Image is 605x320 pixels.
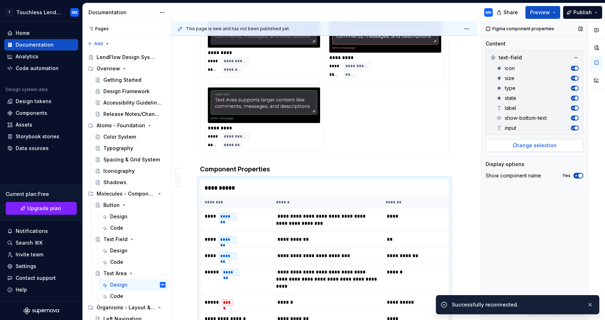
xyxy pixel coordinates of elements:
a: LendFlow Design System [85,52,168,63]
div: Color System [103,133,136,140]
a: Design [99,245,168,256]
span: size [505,75,514,82]
div: LendFlow Design System [97,54,155,61]
a: Iconography [92,165,168,177]
svg: Supernova Logo [23,307,59,314]
div: Design [110,247,128,254]
div: Show component name [486,172,541,179]
button: Contact support [4,272,78,284]
div: Molecules - Components [85,188,168,199]
button: Add [85,39,112,49]
div: Shadows [103,179,126,186]
a: Getting Started [92,74,168,86]
div: Molecules - Components [97,190,155,197]
a: Spacing & Grid System [92,154,168,165]
div: MK [486,10,492,15]
div: Notifications [16,228,48,235]
div: Pages [85,26,109,32]
div: MK [161,281,165,288]
span: label [505,105,516,112]
a: Button [92,199,168,211]
a: Text Field [92,234,168,245]
div: Overview [85,63,168,74]
div: Code automation [16,65,59,72]
a: Color System [92,131,168,143]
a: Components [4,107,78,119]
button: Search ⌘K [4,237,78,249]
a: Design [99,211,168,222]
a: Documentation [4,39,78,50]
a: Release Notes/Change Log [92,108,168,120]
a: Settings [4,261,78,272]
div: Text Field [103,236,128,243]
div: Documentation [88,9,156,16]
a: Typography [92,143,168,154]
div: Design system data [6,87,48,92]
a: Code [99,290,168,302]
div: Organisms - Layout & Structure [97,304,155,311]
div: Content [486,40,506,47]
a: DesignMK [99,279,168,290]
div: Home [16,30,30,37]
span: input [505,124,516,132]
button: Publish [563,6,602,19]
div: Invite team [16,251,43,258]
div: Help [16,286,27,293]
a: Code [99,256,168,268]
span: type [505,85,515,92]
span: state [505,95,516,102]
a: Upgrade plan [6,202,77,215]
span: This page is new and has not been published yet. [186,26,290,32]
div: Display options [486,161,524,168]
div: Storybook stories [16,133,59,140]
a: Analytics [4,51,78,62]
div: Data sources [16,145,49,152]
div: Contact support [16,274,56,282]
span: text-field [499,54,522,61]
button: Help [4,284,78,295]
div: Organisms - Layout & Structure [85,302,168,313]
label: Yes [562,173,571,178]
button: TTouchless LendingMK [1,5,81,20]
div: Design [110,213,128,220]
div: Settings [16,263,36,270]
button: Change selection [486,139,583,152]
a: Accessibility Guidelines [92,97,168,108]
div: Button [103,202,120,209]
div: Atoms - Foundation [97,122,145,129]
div: Touchless Lending [16,9,62,16]
span: icon [505,65,515,72]
span: Upgrade plan [27,205,61,212]
a: Code automation [4,63,78,74]
div: Analytics [16,53,38,60]
a: Data sources [4,143,78,154]
div: Iconography [103,167,135,175]
a: Design Framework [92,86,168,97]
a: Assets [4,119,78,130]
span: Publish [573,9,592,16]
div: Atoms - Foundation [85,120,168,131]
div: Design Framework [103,88,150,95]
div: Current plan : Free [6,191,77,198]
div: Design tokens [16,98,52,105]
div: Text Area [103,270,127,277]
div: Design [110,281,128,288]
div: text-field [487,52,582,63]
button: Notifications [4,225,78,237]
a: Storybook stories [4,131,78,142]
span: Share [503,9,518,16]
div: Code [110,258,123,266]
span: show-bottom-text [505,114,547,122]
span: Preview [530,9,550,16]
div: Assets [16,121,32,128]
button: Preview [525,6,560,19]
div: Overview [97,65,120,72]
a: Text Area [92,268,168,279]
div: Typography [103,145,133,152]
h4: Component Properties [200,165,449,174]
a: Shadows [92,177,168,188]
span: Change selection [513,142,557,149]
a: Invite team [4,249,78,260]
a: Code [99,222,168,234]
